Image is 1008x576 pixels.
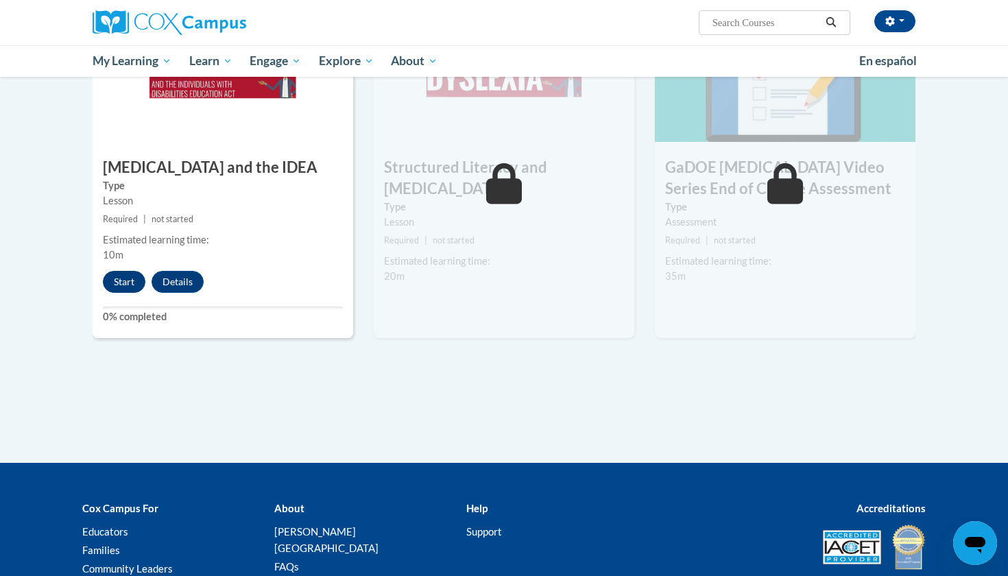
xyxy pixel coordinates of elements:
iframe: Button to launch messaging window [953,521,997,565]
a: Cox Campus [93,10,353,35]
span: Required [665,235,700,245]
b: Cox Campus For [82,502,158,514]
div: Lesson [103,193,343,208]
a: [PERSON_NAME][GEOGRAPHIC_DATA] [274,525,379,554]
h3: GaDOE [MEDICAL_DATA] Video Series End of Course Assessment [655,157,915,200]
div: Assessment [665,215,905,230]
label: 0% completed [103,309,343,324]
label: Type [103,178,343,193]
a: Families [82,544,120,556]
a: Engage [241,45,310,77]
span: About [391,53,437,69]
a: About [383,45,447,77]
span: 20m [384,270,405,282]
h3: [MEDICAL_DATA] and the IDEA [93,157,353,178]
a: En español [850,47,926,75]
a: Educators [82,525,128,538]
span: Required [103,214,138,224]
span: not started [433,235,475,245]
label: Type [384,200,624,215]
b: Help [466,502,488,514]
div: Main menu [72,45,936,77]
a: My Learning [84,45,180,77]
span: My Learning [93,53,171,69]
h3: Structured Literacy and [MEDICAL_DATA] [374,157,634,200]
span: | [424,235,427,245]
img: Accredited IACET® Provider [823,530,881,564]
input: Search Courses [711,14,821,31]
a: Explore [310,45,383,77]
span: Required [384,235,419,245]
span: not started [714,235,756,245]
span: En español [859,53,917,68]
img: Cox Campus [93,10,246,35]
div: Estimated learning time: [665,254,905,269]
span: not started [152,214,193,224]
img: IDA® Accredited [891,523,926,571]
span: 35m [665,270,686,282]
b: Accreditations [856,502,926,514]
div: Lesson [384,215,624,230]
label: Type [665,200,905,215]
span: | [143,214,146,224]
a: Community Leaders [82,562,173,575]
button: Account Settings [874,10,915,32]
button: Start [103,271,145,293]
span: | [706,235,708,245]
a: Learn [180,45,241,77]
button: Details [152,271,204,293]
button: Search [821,14,841,31]
span: Explore [319,53,374,69]
a: FAQs [274,560,299,573]
a: Support [466,525,502,538]
b: About [274,502,304,514]
span: Learn [189,53,232,69]
div: Estimated learning time: [103,232,343,248]
div: Estimated learning time: [384,254,624,269]
span: Engage [250,53,301,69]
span: 10m [103,249,123,261]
